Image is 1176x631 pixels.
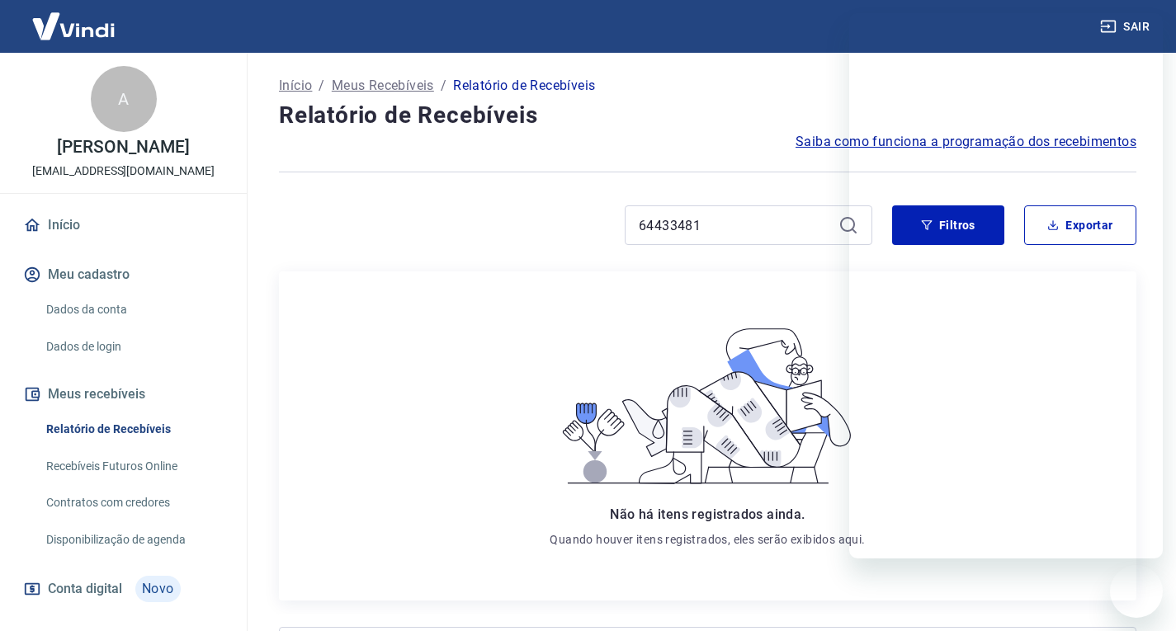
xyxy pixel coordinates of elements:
p: / [319,76,324,96]
p: [PERSON_NAME] [57,139,189,156]
iframe: Botão para abrir a janela de mensagens, conversa em andamento [1110,565,1163,618]
a: Dados da conta [40,293,227,327]
a: Conta digitalNovo [20,569,227,609]
span: Novo [135,576,181,602]
a: Recebíveis Futuros Online [40,450,227,483]
p: Relatório de Recebíveis [453,76,595,96]
a: Disponibilização de agenda [40,523,227,557]
a: Meus Recebíveis [332,76,434,96]
a: Saiba como funciona a programação dos recebimentos [796,132,1136,152]
button: Meu cadastro [20,257,227,293]
iframe: Janela de mensagens [849,13,1163,558]
span: Conta digital [48,577,122,600]
a: Início [20,207,227,243]
h4: Relatório de Recebíveis [279,99,1136,132]
a: Dados de login [40,330,227,364]
a: Contratos com credores [40,486,227,520]
div: A [91,66,157,132]
a: Relatório de Recebíveis [40,412,227,446]
img: Vindi [20,1,127,51]
span: Não há itens registrados ainda. [610,506,805,522]
p: / [441,76,446,96]
a: Início [279,76,312,96]
button: Sair [1097,12,1156,42]
input: Busque pelo número do pedido [639,213,832,238]
button: Meus recebíveis [20,376,227,412]
p: [EMAIL_ADDRESS][DOMAIN_NAME] [32,162,215,180]
p: Quando houver itens registrados, eles serão exibidos aqui. [550,531,865,548]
